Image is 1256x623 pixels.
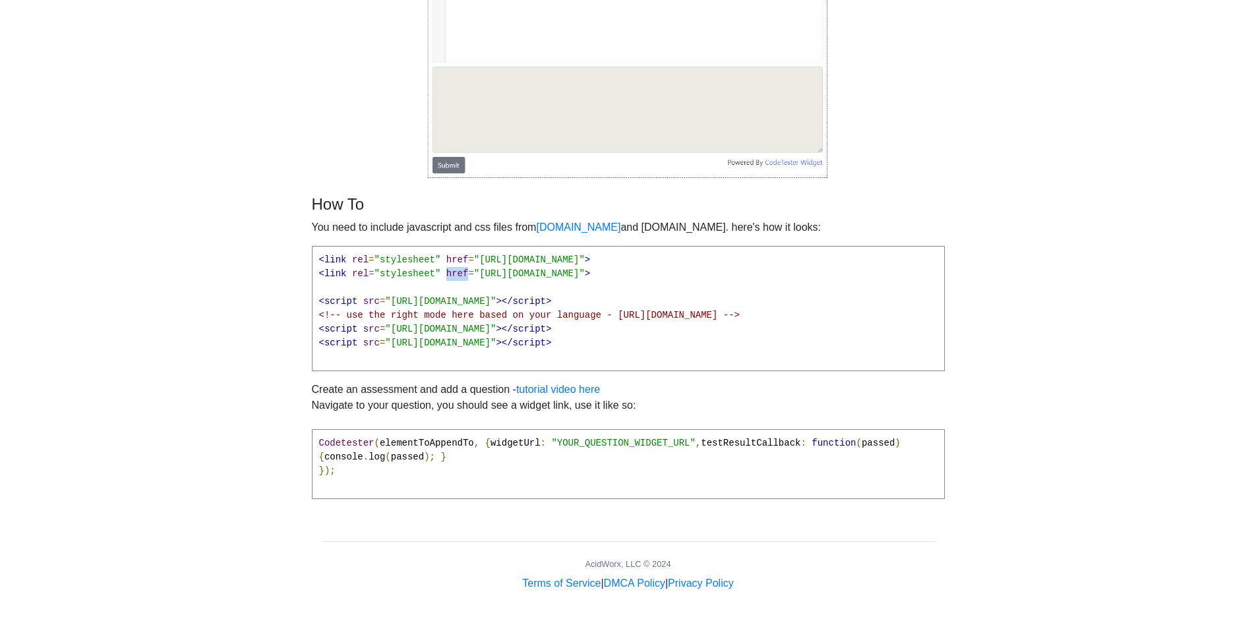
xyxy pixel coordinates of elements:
span: "[URL][DOMAIN_NAME]" [385,338,496,348]
span: = [380,338,385,348]
span: <script [319,338,358,348]
span: : [800,438,806,448]
span: src [363,324,380,334]
span: = [369,254,374,265]
span: ( [385,452,390,462]
span: ></script> [496,338,551,348]
span: = [380,296,385,307]
span: src [363,296,380,307]
span: > [585,268,590,279]
span: log [369,452,385,462]
span: , [474,438,479,448]
div: | | [522,576,733,591]
span: ( [374,438,380,448]
span: = [380,324,385,334]
span: <link [319,254,347,265]
a: Terms of Service [522,578,601,589]
span: } [440,452,446,462]
span: <script [319,296,358,307]
span: console [324,452,363,462]
p: You need to include javascript and css files from and [DOMAIN_NAME]. here's how it looks: [312,220,945,235]
span: passed [862,438,895,448]
span: "YOUR_QUESTION_WIDGET_URL" [551,438,695,448]
span: = [468,254,473,265]
span: : [541,438,546,448]
span: > [585,254,590,265]
span: ></script> [496,296,551,307]
span: { [485,438,491,448]
span: src [363,338,380,348]
span: testResultCallback [701,438,800,448]
span: ></script> [496,324,551,334]
a: [DOMAIN_NAME] [536,222,620,233]
span: Codetester [319,438,374,448]
span: ) [895,438,900,448]
div: AcidWorx, LLC © 2024 [585,558,671,570]
span: rel [352,254,369,265]
a: DMCA Policy [604,578,665,589]
span: href [446,268,469,279]
h4: How To [312,195,945,214]
span: }); [319,465,336,476]
span: { [319,452,324,462]
span: passed [391,452,424,462]
span: "stylesheet" [374,268,441,279]
a: tutorial video here [516,384,600,395]
a: Privacy Policy [668,578,734,589]
span: rel [352,268,369,279]
span: <link [319,268,347,279]
span: widgetUrl [491,438,541,448]
div: Create an assessment and add a question - Navigate to your question, you should see a widget link... [312,195,945,510]
span: <script [319,324,358,334]
span: = [369,268,374,279]
span: "[URL][DOMAIN_NAME]" [385,296,496,307]
span: elementToAppendTo [380,438,474,448]
span: , [696,438,701,448]
span: = [468,268,473,279]
span: function [812,438,856,448]
span: <!-- use the right mode here based on your language - [URL][DOMAIN_NAME] --> [319,310,740,320]
span: "[URL][DOMAIN_NAME]" [385,324,496,334]
span: . [363,452,369,462]
span: ( [856,438,862,448]
span: ); [424,452,435,462]
span: href [446,254,469,265]
span: "[URL][DOMAIN_NAME]" [474,254,585,265]
span: "[URL][DOMAIN_NAME]" [474,268,585,279]
span: "stylesheet" [374,254,441,265]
